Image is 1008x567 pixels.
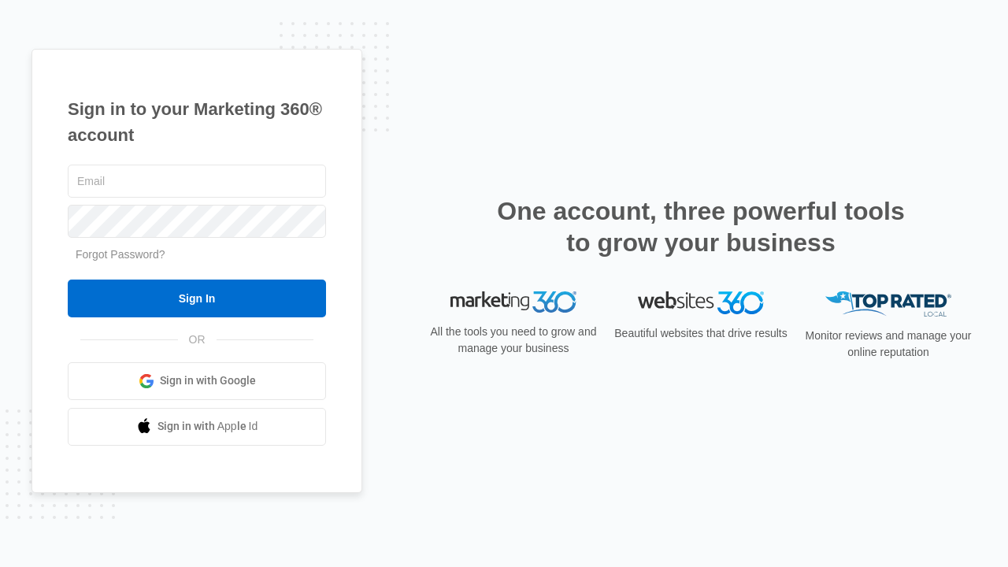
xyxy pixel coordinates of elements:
[450,291,576,313] img: Marketing 360
[68,165,326,198] input: Email
[160,372,256,389] span: Sign in with Google
[825,291,951,317] img: Top Rated Local
[157,418,258,435] span: Sign in with Apple Id
[68,362,326,400] a: Sign in with Google
[68,280,326,317] input: Sign In
[68,96,326,148] h1: Sign in to your Marketing 360® account
[800,328,976,361] p: Monitor reviews and manage your online reputation
[638,291,764,314] img: Websites 360
[68,408,326,446] a: Sign in with Apple Id
[613,325,789,342] p: Beautiful websites that drive results
[76,248,165,261] a: Forgot Password?
[492,195,910,258] h2: One account, three powerful tools to grow your business
[178,332,217,348] span: OR
[425,324,602,357] p: All the tools you need to grow and manage your business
